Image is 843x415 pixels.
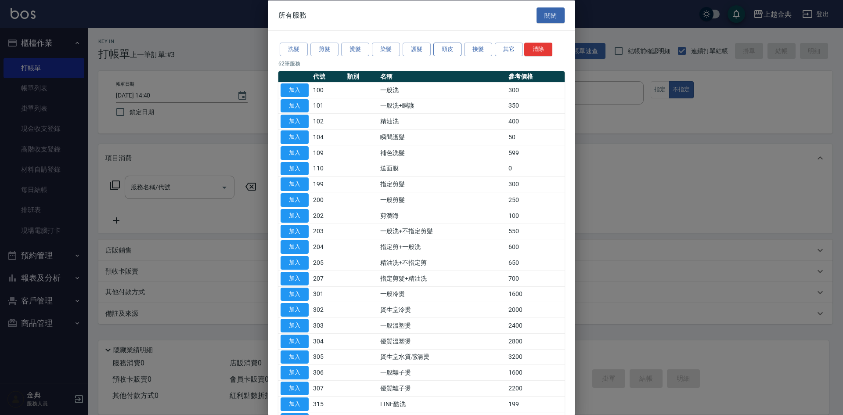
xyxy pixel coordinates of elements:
[281,83,309,97] button: 加入
[378,145,506,161] td: 補色洗髮
[311,208,345,224] td: 202
[311,286,345,302] td: 301
[311,302,345,318] td: 302
[506,255,565,271] td: 650
[378,364,506,380] td: 一般離子燙
[378,271,506,286] td: 指定剪髮+精油洗
[281,271,309,285] button: 加入
[311,318,345,333] td: 303
[311,255,345,271] td: 205
[464,43,492,56] button: 接髮
[281,334,309,348] button: 加入
[506,224,565,239] td: 550
[311,71,345,82] th: 代號
[281,319,309,332] button: 加入
[378,71,506,82] th: 名稱
[378,318,506,333] td: 一般溫塑燙
[281,224,309,238] button: 加入
[281,287,309,301] button: 加入
[281,240,309,254] button: 加入
[281,193,309,207] button: 加入
[378,302,506,318] td: 資生堂冷燙
[281,146,309,159] button: 加入
[281,130,309,144] button: 加入
[506,318,565,333] td: 2400
[506,396,565,412] td: 199
[378,129,506,145] td: 瞬間護髮
[311,113,345,129] td: 102
[506,176,565,192] td: 300
[378,349,506,365] td: 資生堂水質感湯燙
[506,333,565,349] td: 2800
[281,303,309,317] button: 加入
[506,364,565,380] td: 1600
[311,396,345,412] td: 315
[506,113,565,129] td: 400
[378,396,506,412] td: LINE酷洗
[506,71,565,82] th: 參考價格
[281,162,309,175] button: 加入
[403,43,431,56] button: 護髮
[310,43,339,56] button: 剪髮
[281,209,309,222] button: 加入
[506,380,565,396] td: 2200
[311,129,345,145] td: 104
[311,98,345,114] td: 101
[281,115,309,128] button: 加入
[378,255,506,271] td: 精油洗+不指定剪
[311,239,345,255] td: 204
[506,349,565,365] td: 3200
[311,380,345,396] td: 307
[378,176,506,192] td: 指定剪髮
[506,161,565,177] td: 0
[281,382,309,395] button: 加入
[506,208,565,224] td: 100
[378,380,506,396] td: 優質離子燙
[311,333,345,349] td: 304
[378,239,506,255] td: 指定剪+一般洗
[537,7,565,23] button: 關閉
[281,350,309,364] button: 加入
[311,82,345,98] td: 100
[311,224,345,239] td: 203
[506,192,565,208] td: 250
[506,302,565,318] td: 2000
[311,349,345,365] td: 305
[311,271,345,286] td: 207
[311,192,345,208] td: 200
[311,364,345,380] td: 306
[372,43,400,56] button: 染髮
[280,43,308,56] button: 洗髮
[506,286,565,302] td: 1600
[345,71,378,82] th: 類別
[378,208,506,224] td: 剪瀏海
[506,239,565,255] td: 600
[433,43,461,56] button: 頭皮
[281,256,309,270] button: 加入
[378,224,506,239] td: 一般洗+不指定剪髮
[506,98,565,114] td: 350
[378,286,506,302] td: 一般冷燙
[278,59,565,67] p: 62 筆服務
[311,161,345,177] td: 110
[506,271,565,286] td: 700
[278,11,306,19] span: 所有服務
[378,82,506,98] td: 一般洗
[311,176,345,192] td: 199
[281,99,309,112] button: 加入
[281,177,309,191] button: 加入
[281,366,309,379] button: 加入
[506,82,565,98] td: 300
[378,113,506,129] td: 精油洗
[506,145,565,161] td: 599
[378,98,506,114] td: 一般洗+瞬護
[341,43,369,56] button: 燙髮
[281,397,309,411] button: 加入
[506,129,565,145] td: 50
[378,192,506,208] td: 一般剪髮
[311,145,345,161] td: 109
[524,43,552,56] button: 清除
[378,161,506,177] td: 送面膜
[495,43,523,56] button: 其它
[378,333,506,349] td: 優質溫塑燙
